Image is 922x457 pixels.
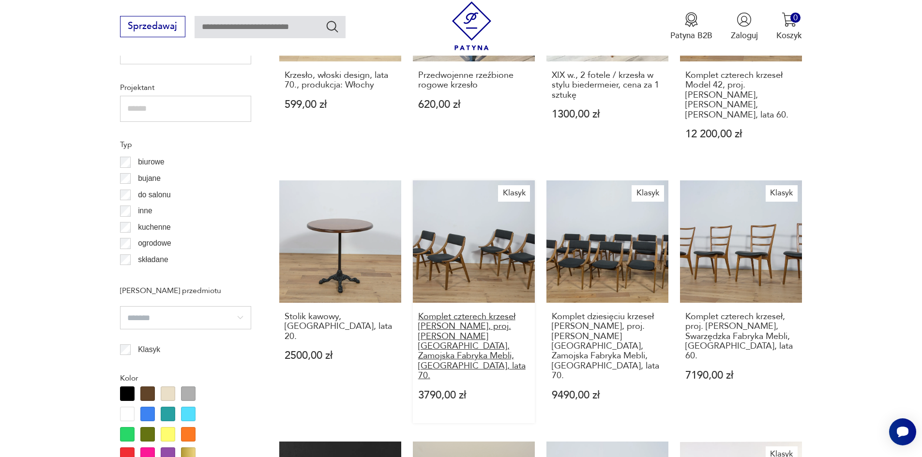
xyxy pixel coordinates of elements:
p: Klasyk [138,343,160,356]
img: Patyna - sklep z meblami i dekoracjami vintage [447,1,496,50]
button: Sprzedawaj [120,16,185,37]
p: 12 200,00 zł [685,129,797,139]
h3: Przedwojenne rzeźbione rogowe krzesło [418,71,530,90]
iframe: Smartsupp widget button [889,418,916,445]
div: 0 [790,13,801,23]
h3: Krzesło, włoski design, lata 70., produkcja: Włochy [285,71,396,90]
a: Sprzedawaj [120,23,185,31]
button: 0Koszyk [776,12,802,41]
p: do salonu [138,189,171,201]
p: 2500,00 zł [285,351,396,361]
p: 3790,00 zł [418,390,530,400]
p: 7190,00 zł [685,370,797,381]
p: kuchenne [138,221,171,234]
p: Kolor [120,372,252,384]
p: Patyna B2B [670,30,712,41]
p: ogrodowe [138,237,171,250]
h3: Komplet czterech krzeseł Model 42, proj. [PERSON_NAME], [PERSON_NAME], [PERSON_NAME], lata 60. [685,71,797,120]
p: [PERSON_NAME] przedmiotu [120,284,252,297]
button: Zaloguj [731,12,758,41]
img: Ikonka użytkownika [737,12,752,27]
p: Projektant [120,81,252,94]
h3: Stolik kawowy, [GEOGRAPHIC_DATA], lata 20. [285,312,396,341]
p: biurowe [138,156,165,168]
img: Ikona medalu [684,12,699,27]
p: bujane [138,172,161,185]
p: inne [138,205,152,217]
a: KlasykKomplet czterech krzeseł Skoczek, proj. J. Kędziorek, Zamojska Fabryka Mebli, Polska, lata ... [413,180,535,423]
p: Zaloguj [731,30,758,41]
a: Ikona medaluPatyna B2B [670,12,712,41]
button: Szukaj [325,19,339,33]
img: Ikona koszyka [782,12,797,27]
p: 9490,00 zł [552,390,664,400]
h3: Komplet czterech krzeseł [PERSON_NAME], proj. [PERSON_NAME][GEOGRAPHIC_DATA], Zamojska Fabryka Me... [418,312,530,381]
a: KlasykKomplet czterech krzeseł, proj. M. Grabiński, Swarzędzka Fabryka Mebli, Polska, lata 60.Kom... [680,180,802,423]
p: Typ [120,138,252,151]
a: KlasykKomplet dziesięciu krzeseł Skoczek, proj. J. Kędziorek, Zamojska Fabryka Mebli, Polska, lat... [546,180,668,423]
p: taboret [138,270,162,282]
p: 620,00 zł [418,100,530,110]
h3: Komplet dziesięciu krzeseł [PERSON_NAME], proj. [PERSON_NAME][GEOGRAPHIC_DATA], Zamojska Fabryka ... [552,312,664,381]
p: Koszyk [776,30,802,41]
p: składane [138,253,168,266]
p: 599,00 zł [285,100,396,110]
p: 1300,00 zł [552,109,664,119]
h3: XIX w., 2 fotele / krzesła w stylu biedermeier, cena za 1 sztukę [552,71,664,100]
h3: Komplet czterech krzeseł, proj. [PERSON_NAME], Swarzędzka Fabryka Mebli, [GEOGRAPHIC_DATA], lata 60. [685,312,797,361]
button: Patyna B2B [670,12,712,41]
a: Stolik kawowy, Wielka Brytania, lata 20.Stolik kawowy, [GEOGRAPHIC_DATA], lata 20.2500,00 zł [279,180,401,423]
